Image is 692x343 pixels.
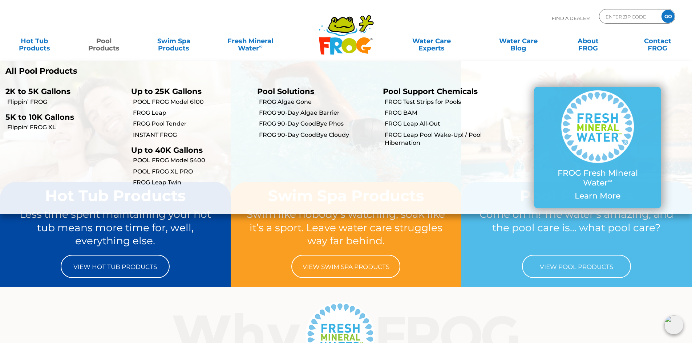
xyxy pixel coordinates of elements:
a: Water CareBlog [491,34,545,48]
img: openIcon [664,315,683,334]
a: FROG 90-Day GoodBye Cloudy [259,131,377,139]
p: FROG Fresh Mineral Water [549,168,647,188]
p: Up to 25K Gallons [131,87,246,96]
p: Up to 40K Gallons [131,146,246,155]
p: 2K to 5K Gallons [5,87,120,96]
a: Flippin' FROG XL [7,123,126,131]
p: 5K to 10K Gallons [5,113,120,122]
p: Pool Support Chemicals [383,87,498,96]
p: Find A Dealer [552,9,590,27]
p: Come on in! The water’s amazing, and the pool care is… what pool care? [475,208,678,248]
a: Pool Solutions [257,87,314,96]
a: FROG Leap [133,109,251,117]
a: FROG Test Strips for Pools [385,98,503,106]
input: Zip Code Form [605,11,654,22]
a: View Pool Products [522,255,631,278]
a: View Swim Spa Products [291,255,400,278]
a: Swim SpaProducts [147,34,201,48]
a: FROG Pool Tender [133,120,251,128]
a: Water CareExperts [388,34,476,48]
p: Learn More [549,191,647,201]
a: FROG Leap Pool Wake-Up! / Pool Hibernation [385,131,503,147]
a: ContactFROG [631,34,685,48]
sup: ∞ [259,43,263,49]
p: Less time spent maintaining your hot tub means more time for, well, everything else. [14,208,217,248]
a: INSTANT FROG [133,131,251,139]
a: FROG 90-Day GoodBye Phos [259,120,377,128]
p: Swim like nobody’s watching, soak like it’s a sport. Leave water care struggles way far behind. [244,208,448,248]
a: View Hot Tub Products [61,255,170,278]
a: FROG Leap All-Out [385,120,503,128]
a: Fresh MineralWater∞ [216,34,284,48]
a: Flippin’ FROG [7,98,126,106]
a: All Pool Products [5,66,341,76]
a: PoolProducts [77,34,131,48]
a: AboutFROG [561,34,615,48]
a: POOL FROG XL PRO [133,168,251,176]
a: FROG Fresh Mineral Water∞ Learn More [549,90,647,204]
a: FROG 90-Day Algae Barrier [259,109,377,117]
a: FROG Algae Gone [259,98,377,106]
sup: ∞ [608,177,612,184]
a: FROG BAM [385,109,503,117]
a: POOL FROG Model 5400 [133,156,251,164]
a: POOL FROG Model 6100 [133,98,251,106]
input: GO [661,10,675,23]
a: FROG Leap Twin [133,179,251,187]
a: Hot TubProducts [7,34,61,48]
